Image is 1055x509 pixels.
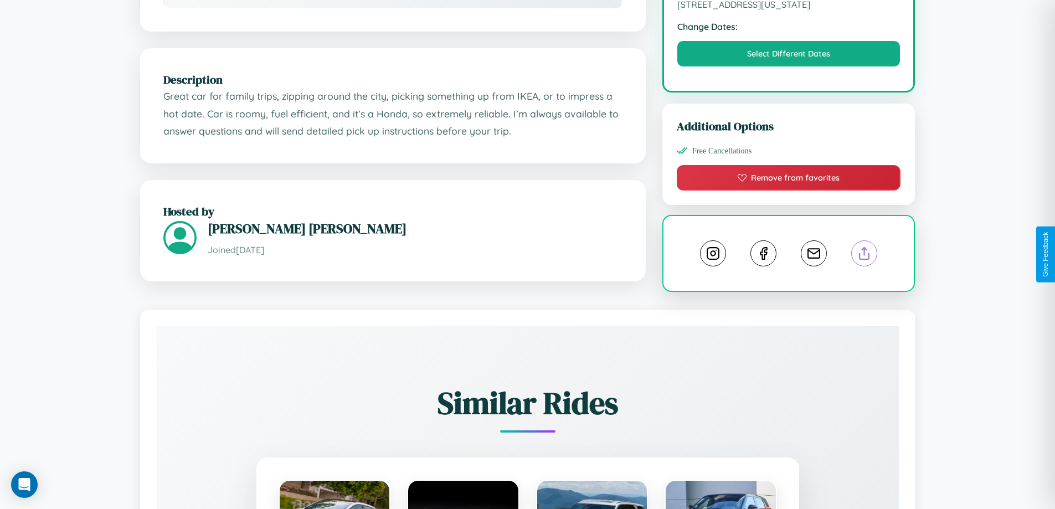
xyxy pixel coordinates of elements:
[208,219,622,238] h3: [PERSON_NAME] [PERSON_NAME]
[11,471,38,498] div: Open Intercom Messenger
[677,118,901,134] h3: Additional Options
[163,71,622,88] h2: Description
[163,203,622,219] h2: Hosted by
[677,165,901,191] button: Remove from favorites
[692,146,752,156] span: Free Cancellations
[163,88,622,140] p: Great car for family trips, zipping around the city, picking something up from IKEA, or to impres...
[208,242,622,258] p: Joined [DATE]
[195,382,860,424] h2: Similar Rides
[1042,232,1049,277] div: Give Feedback
[677,41,900,66] button: Select Different Dates
[677,21,900,32] strong: Change Dates:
